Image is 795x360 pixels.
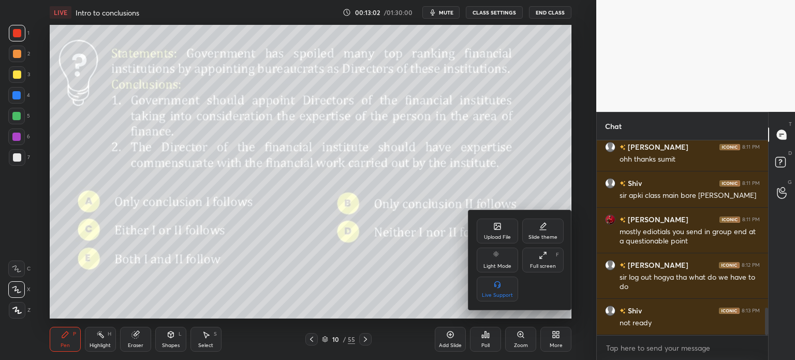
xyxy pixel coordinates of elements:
div: Full screen [530,264,556,269]
div: Live Support [482,293,513,298]
div: F [556,252,559,257]
div: Upload File [484,235,511,240]
div: Slide theme [528,235,557,240]
div: Light Mode [483,264,511,269]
